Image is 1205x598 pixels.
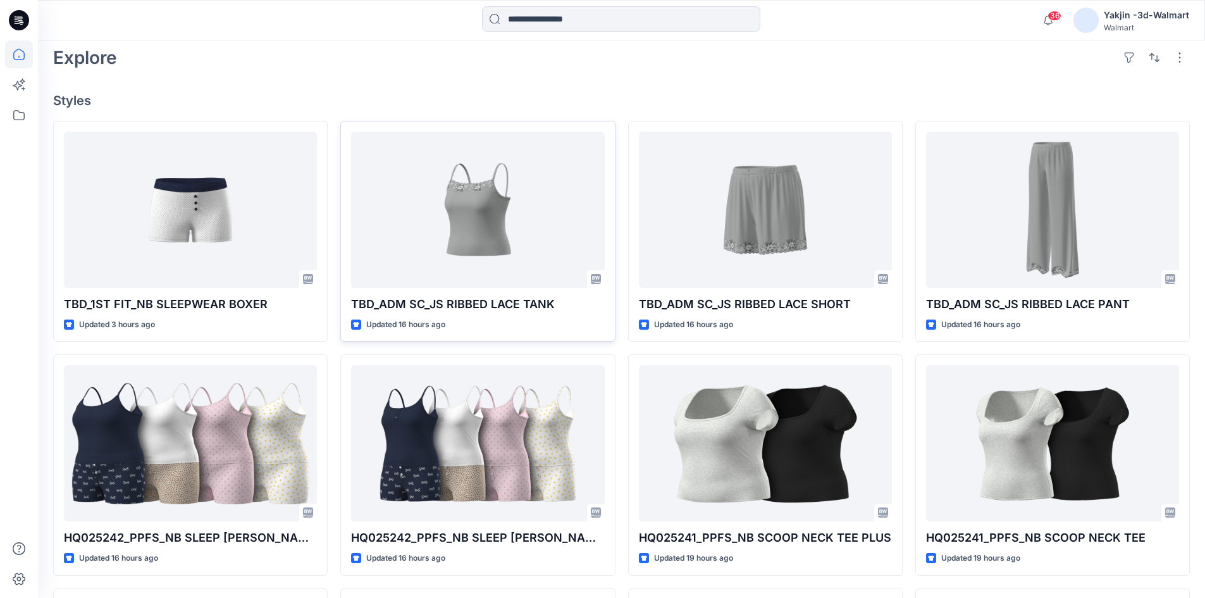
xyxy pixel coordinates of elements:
p: Updated 19 hours ago [941,552,1020,565]
p: TBD_1ST FIT_NB SLEEPWEAR BOXER [64,296,317,313]
a: HQ025241_PPFS_NB SCOOP NECK TEE [926,365,1179,521]
p: HQ025241_PPFS_NB SCOOP NECK TEE [926,529,1179,547]
a: HQ025241_PPFS_NB SCOOP NECK TEE PLUS [639,365,892,521]
p: Updated 16 hours ago [941,318,1020,332]
a: HQ025242_PPFS_NB SLEEP CAMI BOXER SET PLUS [64,365,317,521]
p: Updated 16 hours ago [654,318,733,332]
a: TBD_1ST FIT_NB SLEEPWEAR BOXER [64,132,317,288]
h4: Styles [53,93,1190,108]
p: Updated 3 hours ago [79,318,155,332]
p: HQ025242_PPFS_NB SLEEP [PERSON_NAME] SET [351,529,604,547]
p: Updated 16 hours ago [79,552,158,565]
p: TBD_ADM SC_JS RIBBED LACE SHORT [639,296,892,313]
p: HQ025242_PPFS_NB SLEEP [PERSON_NAME] SET PLUS [64,529,317,547]
div: Yakjin -3d-Walmart [1104,8,1189,23]
p: Updated 16 hours ago [366,552,445,565]
a: TBD_ADM SC_JS RIBBED LACE TANK [351,132,604,288]
div: Walmart [1104,23,1189,32]
h2: Explore [53,47,117,68]
img: avatar [1073,8,1099,33]
p: Updated 19 hours ago [654,552,733,565]
p: Updated 16 hours ago [366,318,445,332]
a: TBD_ADM SC_JS RIBBED LACE PANT [926,132,1179,288]
a: TBD_ADM SC_JS RIBBED LACE SHORT [639,132,892,288]
p: TBD_ADM SC_JS RIBBED LACE PANT [926,296,1179,313]
p: HQ025241_PPFS_NB SCOOP NECK TEE PLUS [639,529,892,547]
p: TBD_ADM SC_JS RIBBED LACE TANK [351,296,604,313]
a: HQ025242_PPFS_NB SLEEP CAMI BOXER SET [351,365,604,521]
span: 36 [1047,11,1061,21]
